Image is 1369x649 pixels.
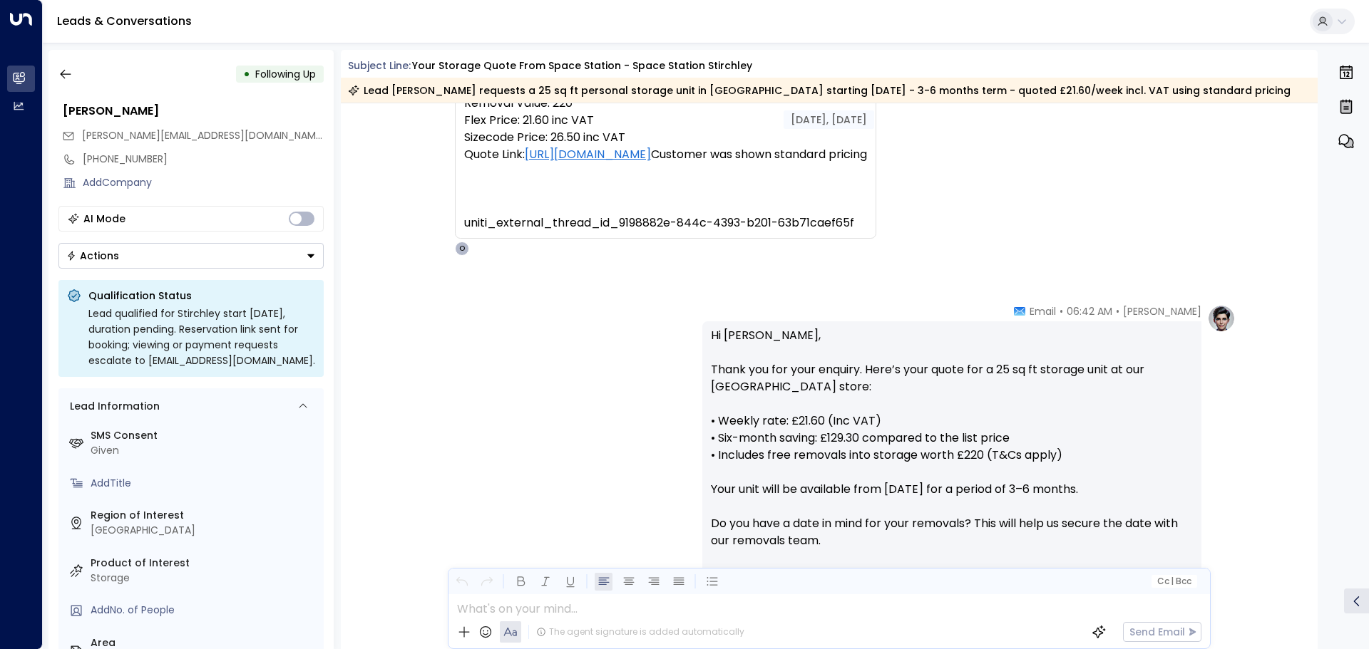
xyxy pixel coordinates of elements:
[536,625,744,638] div: The agent signature is added automatically
[1207,304,1236,333] img: profile-logo.png
[1067,304,1112,318] span: 06:42 AM
[82,128,324,143] span: melese-taye@outlook.com
[91,428,318,443] label: SMS Consent
[1123,304,1201,318] span: [PERSON_NAME]
[58,243,324,269] button: Actions
[91,571,318,586] div: Storage
[1116,304,1119,318] span: •
[784,110,874,129] div: [DATE], [DATE]
[412,58,752,73] div: Your storage quote from Space Station - Space Station Stirchley
[91,476,318,491] div: AddTitle
[83,152,324,167] div: [PHONE_NUMBER]
[1060,304,1063,318] span: •
[243,61,250,87] div: •
[525,146,651,163] a: [URL][DOMAIN_NAME]
[1030,304,1056,318] span: Email
[88,306,315,368] div: Lead qualified for Stirchley start [DATE], duration pending. Reservation link sent for booking; v...
[348,83,1291,98] div: Lead [PERSON_NAME] requests a 25 sq ft personal storage unit in [GEOGRAPHIC_DATA] starting [DATE]...
[66,249,119,262] div: Actions
[91,508,318,523] label: Region of Interest
[255,67,316,81] span: Following Up
[63,103,324,120] div: [PERSON_NAME]
[83,212,125,226] div: AI Mode
[57,13,192,29] a: Leads & Conversations
[453,573,471,591] button: Undo
[91,556,318,571] label: Product of Interest
[91,443,318,458] div: Given
[91,603,318,618] div: AddNo. of People
[83,175,324,190] div: AddCompany
[1151,575,1196,588] button: Cc|Bcc
[1171,576,1174,586] span: |
[1157,576,1191,586] span: Cc Bcc
[455,242,469,256] div: O
[478,573,496,591] button: Redo
[88,289,315,303] p: Qualification Status
[82,128,325,142] span: [PERSON_NAME][EMAIL_ADDRESS][DOMAIN_NAME]
[348,58,411,73] span: Subject Line:
[58,243,324,269] div: Button group with a nested menu
[65,399,160,414] div: Lead Information
[91,523,318,538] div: [GEOGRAPHIC_DATA]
